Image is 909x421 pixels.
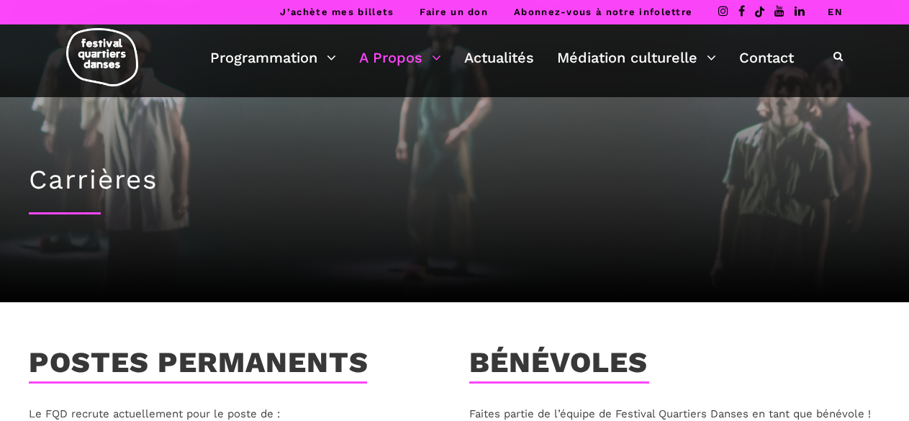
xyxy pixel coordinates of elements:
img: logo-fqd-med [66,28,138,86]
a: Abonnez-vous à notre infolettre [514,6,692,17]
a: A Propos [359,45,441,70]
a: EN [828,6,843,17]
a: Actualités [464,45,534,70]
h1: Carrières [29,164,880,196]
a: Médiation culturelle [557,45,716,70]
h3: Bénévoles [469,345,648,381]
a: Faire un don [420,6,488,17]
a: Contact [739,45,794,70]
a: J’achète mes billets [280,6,394,17]
h3: Postes permanents [29,345,368,381]
a: Programmation [210,45,336,70]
